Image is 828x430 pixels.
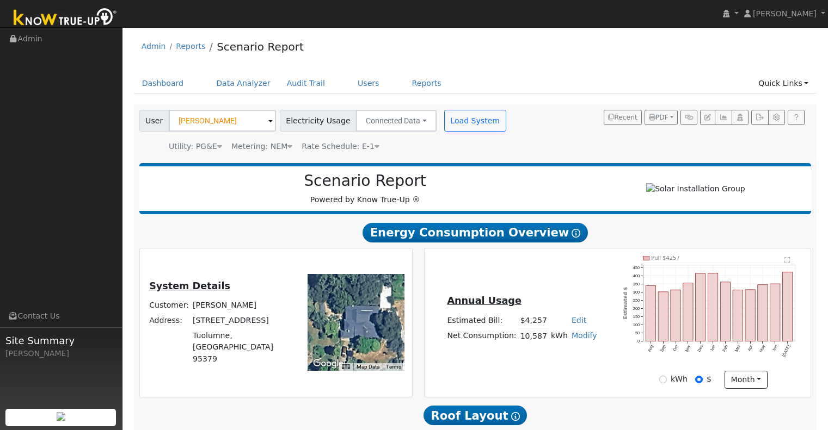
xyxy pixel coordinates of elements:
[680,110,697,125] button: Generate Report Link
[707,373,712,385] label: $
[633,282,640,286] text: 350
[518,328,549,344] td: 10,587
[424,406,528,425] span: Roof Layout
[142,42,166,51] a: Admin
[279,73,333,94] a: Audit Trail
[549,328,569,344] td: kWh
[721,282,731,341] rect: onclick=""
[771,344,778,352] text: Jun
[342,363,349,371] button: Keyboard shortcuts
[572,229,580,238] i: Show Help
[770,284,780,341] rect: onclick=""
[645,110,678,125] button: PDF
[649,114,668,121] span: PDF
[646,286,655,341] rect: onclick=""
[5,348,116,359] div: [PERSON_NAME]
[518,313,549,328] td: $4,257
[646,183,745,195] img: Solar Installation Group
[671,373,688,385] label: kWh
[169,141,222,152] div: Utility: PG&E
[139,110,169,132] span: User
[647,344,654,353] text: Aug
[176,42,205,51] a: Reports
[696,273,706,341] rect: onclick=""
[5,333,116,348] span: Site Summary
[357,363,379,371] button: Map Data
[722,344,729,352] text: Feb
[758,285,768,341] rect: onclick=""
[511,412,520,421] i: Show Help
[191,328,293,366] td: Tuolumne, [GEOGRAPHIC_DATA] 95379
[191,313,293,328] td: [STREET_ADDRESS]
[783,272,793,341] rect: onclick=""
[732,110,749,125] button: Login As
[604,110,642,125] button: Recent
[447,295,521,306] u: Annual Usage
[134,73,192,94] a: Dashboard
[784,257,790,263] text: 
[708,273,718,341] rect: onclick=""
[635,331,640,335] text: 50
[404,73,450,94] a: Reports
[633,290,640,295] text: 300
[745,290,755,341] rect: onclick=""
[725,371,768,389] button: month
[150,172,580,190] h2: Scenario Report
[572,316,586,325] a: Edit
[356,110,437,132] button: Connected Data
[788,110,805,125] a: Help Link
[633,265,640,270] text: 450
[310,357,346,371] a: Open this area in Google Maps (opens a new window)
[445,328,518,344] td: Net Consumption:
[700,110,715,125] button: Edit User
[697,344,704,353] text: Dec
[145,172,586,205] div: Powered by Know True-Up ®
[363,223,588,242] span: Energy Consumption Overview
[695,376,703,383] input: $
[191,297,293,313] td: [PERSON_NAME]
[572,331,597,340] a: Modify
[658,292,668,341] rect: onclick=""
[672,344,679,352] text: Oct
[759,344,766,353] text: May
[768,110,785,125] button: Settings
[753,9,817,18] span: [PERSON_NAME]
[751,110,768,125] button: Export Interval Data
[633,273,640,278] text: 400
[8,6,122,30] img: Know True-Up
[231,141,292,152] div: Metering: NEM
[733,290,743,341] rect: onclick=""
[280,110,357,132] span: Electricity Usage
[386,364,401,370] a: Terms
[659,376,667,383] input: kWh
[57,412,65,421] img: retrieve
[637,339,640,344] text: 0
[623,287,629,319] text: Estimated $
[169,110,276,132] input: Select a User
[671,290,680,341] rect: onclick=""
[734,344,741,353] text: Mar
[349,73,388,94] a: Users
[709,344,716,352] text: Jan
[208,73,279,94] a: Data Analyzer
[149,281,230,291] u: System Details
[148,297,191,313] td: Customer:
[747,344,754,352] text: Apr
[750,73,817,94] a: Quick Links
[148,313,191,328] td: Address:
[781,344,791,358] text: [DATE]
[633,322,640,327] text: 100
[659,344,667,353] text: Sep
[684,344,692,353] text: Nov
[683,283,693,341] rect: onclick=""
[633,306,640,311] text: 200
[444,110,506,132] button: Load System
[633,298,640,303] text: 250
[652,255,680,261] text: Pull $4257
[310,357,346,371] img: Google
[445,313,518,328] td: Estimated Bill:
[217,40,304,53] a: Scenario Report
[633,314,640,319] text: 150
[715,110,732,125] button: Multi-Series Graph
[302,142,379,151] span: Alias: HE1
